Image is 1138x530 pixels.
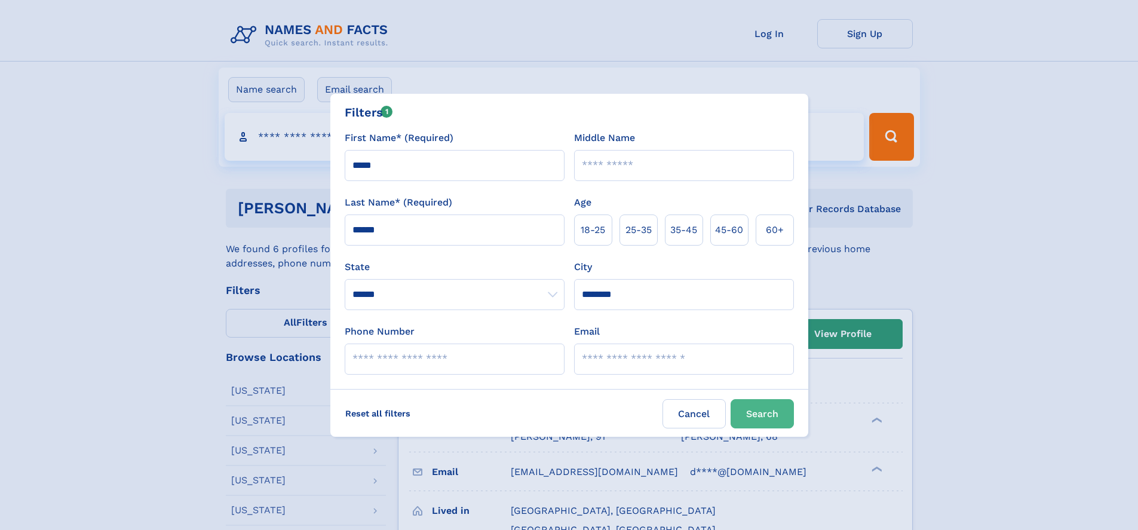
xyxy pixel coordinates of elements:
[625,223,652,237] span: 25‑35
[338,399,418,428] label: Reset all filters
[574,324,600,339] label: Email
[731,399,794,428] button: Search
[345,260,565,274] label: State
[581,223,605,237] span: 18‑25
[766,223,784,237] span: 60+
[662,399,726,428] label: Cancel
[670,223,697,237] span: 35‑45
[574,131,635,145] label: Middle Name
[574,195,591,210] label: Age
[345,131,453,145] label: First Name* (Required)
[345,324,415,339] label: Phone Number
[715,223,743,237] span: 45‑60
[345,103,393,121] div: Filters
[345,195,452,210] label: Last Name* (Required)
[574,260,592,274] label: City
